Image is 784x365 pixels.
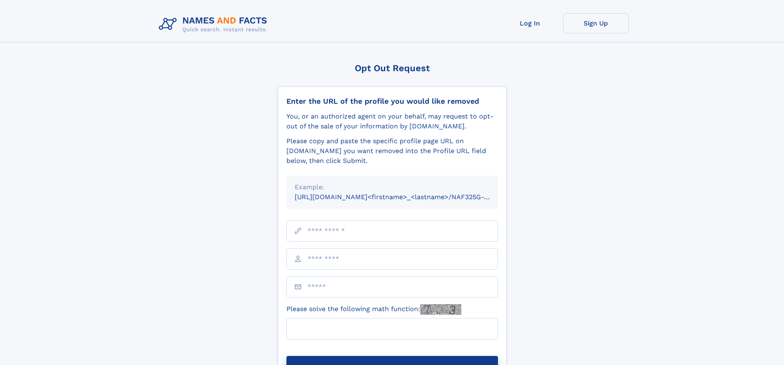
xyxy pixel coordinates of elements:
[563,13,629,33] a: Sign Up
[497,13,563,33] a: Log In
[286,97,498,106] div: Enter the URL of the profile you would like removed
[156,13,274,35] img: Logo Names and Facts
[295,193,514,201] small: [URL][DOMAIN_NAME]<firstname>_<lastname>/NAF325G-xxxxxxxx
[295,182,490,192] div: Example:
[278,63,507,73] div: Opt Out Request
[286,304,461,315] label: Please solve the following math function:
[286,136,498,166] div: Please copy and paste the specific profile page URL on [DOMAIN_NAME] you want removed into the Pr...
[286,112,498,131] div: You, or an authorized agent on your behalf, may request to opt-out of the sale of your informatio...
